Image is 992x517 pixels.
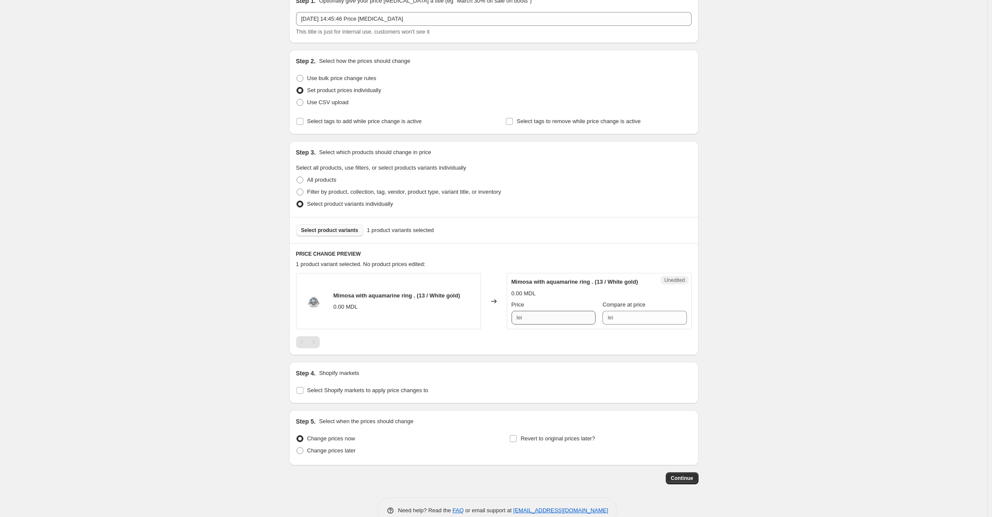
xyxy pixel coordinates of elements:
[296,261,426,267] span: 1 product variant selected. No product prices edited:
[521,435,595,442] span: Revert to original prices later?
[517,314,522,321] span: lei
[319,369,359,378] p: Shopify markets
[664,277,685,284] span: Unedited
[398,507,453,514] span: Need help? Read the
[296,336,320,348] nav: Pagination
[296,28,430,35] span: This title is just for internal use, customers won't see it
[307,387,428,393] span: Select Shopify markets to apply price changes to
[301,227,359,234] span: Select product variants
[307,435,355,442] span: Change prices now
[307,87,381,93] span: Set product prices individually
[296,251,692,257] h6: PRICE CHANGE PREVIEW
[464,507,513,514] span: or email support at
[296,369,316,378] h2: Step 4.
[513,507,608,514] a: [EMAIL_ADDRESS][DOMAIN_NAME]
[319,417,413,426] p: Select when the prices should change
[307,75,376,81] span: Use bulk price change rules
[307,118,422,124] span: Select tags to add while price change is active
[512,279,638,285] span: Mimosa with aquamarine ring . (13 / White gold)
[367,226,434,235] span: 1 product variants selected
[296,57,316,65] h2: Step 2.
[512,301,524,308] span: Price
[517,118,641,124] span: Select tags to remove while price change is active
[307,176,337,183] span: All products
[334,303,358,311] div: 0.00 MDL
[296,164,466,171] span: Select all products, use filters, or select products variants individually
[296,148,316,157] h2: Step 3.
[452,507,464,514] a: FAQ
[671,475,693,482] span: Continue
[296,224,364,236] button: Select product variants
[307,447,356,454] span: Change prices later
[307,201,393,207] span: Select product variants individually
[296,417,316,426] h2: Step 5.
[334,292,460,299] span: Mimosa with aquamarine ring . (13 / White gold)
[512,289,536,298] div: 0.00 MDL
[319,148,431,157] p: Select which products should change in price
[296,12,692,26] input: 30% off holiday sale
[666,472,699,484] button: Continue
[319,57,410,65] p: Select how the prices should change
[301,288,327,314] img: materialImage_0711cf3e-d0dc-41fe-b344-bcc2d61d6a67_80x.jpg
[307,99,349,105] span: Use CSV upload
[602,301,646,308] span: Compare at price
[608,314,613,321] span: lei
[307,189,501,195] span: Filter by product, collection, tag, vendor, product type, variant title, or inventory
